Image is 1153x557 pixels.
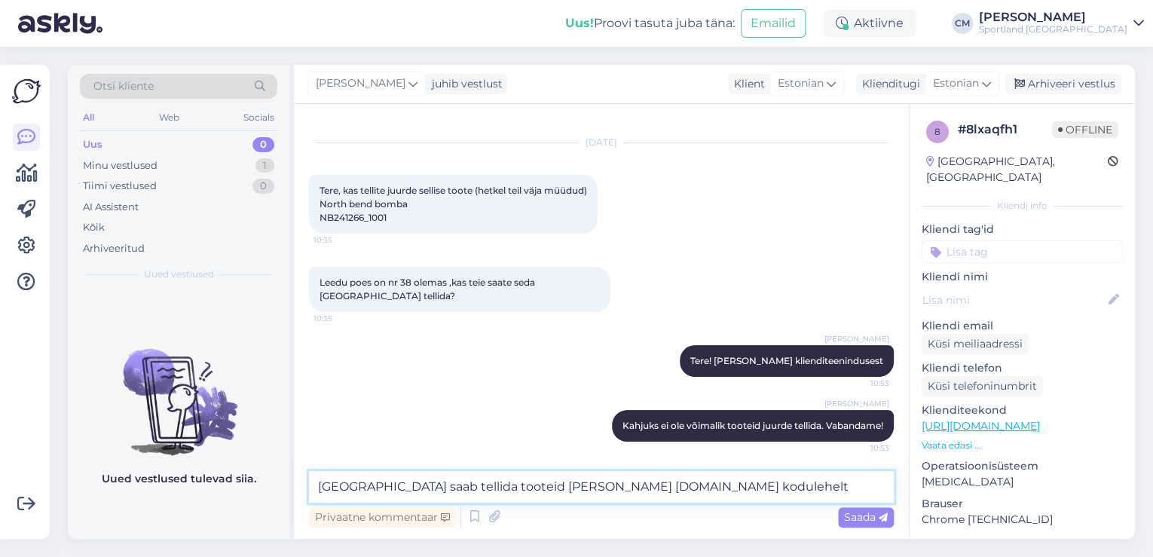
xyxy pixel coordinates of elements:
span: Tere, kas tellite juurde sellise toote (hetkel teil väja müüdud) North bend bomba NB241266_1001 [320,185,587,223]
div: Arhiveeri vestlus [1005,74,1121,94]
div: [DATE] [309,136,894,149]
span: 10:35 [313,234,370,246]
p: Klienditeekond [922,402,1123,418]
span: Offline [1052,121,1118,138]
span: Leedu poes on nr 38 olemas ,kas teie saate seda [GEOGRAPHIC_DATA] tellida? [320,277,537,301]
p: [MEDICAL_DATA] [922,474,1123,490]
p: Kliendi nimi [922,269,1123,285]
div: Arhiveeritud [83,241,145,256]
p: Uued vestlused tulevad siia. [102,471,256,487]
div: Kõik [83,220,105,235]
span: [PERSON_NAME] [824,333,889,344]
div: # 8lxaqfh1 [958,121,1052,139]
span: Tere! [PERSON_NAME] klienditeenindusest [690,355,883,366]
p: Kliendi telefon [922,360,1123,376]
p: Kliendi email [922,318,1123,334]
div: Minu vestlused [83,158,158,173]
span: Uued vestlused [144,268,214,281]
div: CM [952,13,973,34]
span: Estonian [778,75,824,92]
div: Socials [240,108,277,127]
p: Operatsioonisüsteem [922,458,1123,474]
div: Uus [83,137,102,152]
div: Küsi meiliaadressi [922,334,1029,354]
div: 0 [252,179,274,194]
span: Kahjuks ei ole võimalik tooteid juurde tellida. Vabandame! [622,420,883,431]
span: Otsi kliente [93,78,154,94]
img: Askly Logo [12,77,41,106]
img: No chats [68,322,289,458]
p: Kliendi tag'id [922,222,1123,237]
a: [URL][DOMAIN_NAME] [922,419,1040,433]
button: Emailid [741,9,806,38]
div: Kliendi info [922,199,1123,213]
span: [PERSON_NAME] [824,398,889,409]
input: Lisa tag [922,240,1123,263]
div: Klient [728,76,765,92]
b: Uus! [565,16,594,30]
div: Privaatne kommentaar [309,507,456,528]
div: Küsi telefoninumbrit [922,376,1043,396]
div: juhib vestlust [426,76,503,92]
div: Aktiivne [824,10,916,37]
div: Klienditugi [856,76,920,92]
div: AI Assistent [83,200,139,215]
p: Chrome [TECHNICAL_ID] [922,512,1123,528]
div: All [80,108,97,127]
textarea: [GEOGRAPHIC_DATA] saab tellida tooteid [PERSON_NAME] [DOMAIN_NAME] kodulehe [309,471,894,503]
div: Proovi tasuta juba täna: [565,14,735,32]
p: Vaata edasi ... [922,439,1123,452]
span: Saada [844,510,888,524]
a: [PERSON_NAME]Sportland [GEOGRAPHIC_DATA] [979,11,1144,35]
input: Lisa nimi [922,292,1106,308]
span: 8 [934,126,940,137]
span: 10:53 [833,442,889,454]
div: Web [156,108,182,127]
span: Estonian [933,75,979,92]
div: Sportland [GEOGRAPHIC_DATA] [979,23,1127,35]
span: 10:35 [313,313,370,324]
div: [PERSON_NAME] [979,11,1127,23]
p: Brauser [922,496,1123,512]
div: [GEOGRAPHIC_DATA], [GEOGRAPHIC_DATA] [926,154,1108,185]
div: 1 [255,158,274,173]
div: 0 [252,137,274,152]
span: [PERSON_NAME] [316,75,405,92]
span: 10:53 [833,378,889,389]
div: Tiimi vestlused [83,179,157,194]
